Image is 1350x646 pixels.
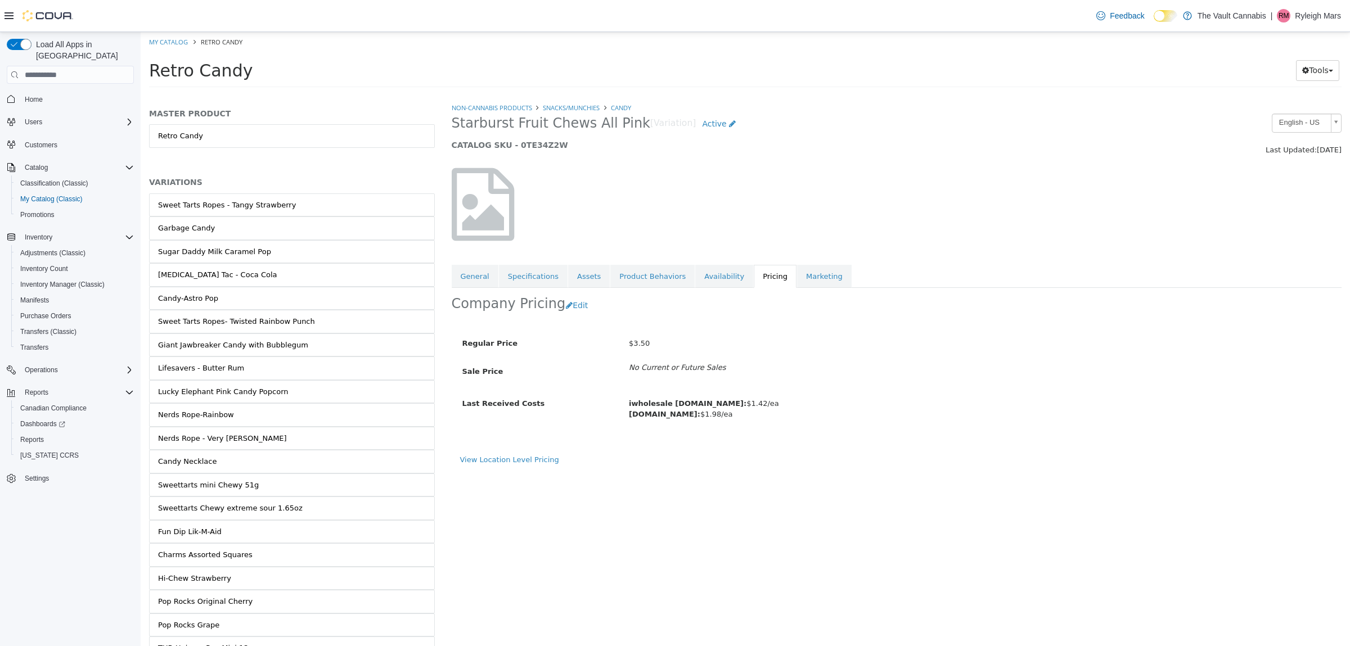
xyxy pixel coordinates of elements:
span: Active [561,87,586,96]
span: Canadian Compliance [16,401,134,415]
a: Non-Cannabis Products [311,71,391,80]
a: Promotions [16,208,59,222]
button: Promotions [11,207,138,223]
a: Product Behaviors [470,233,554,256]
a: Reports [16,433,48,446]
div: Nerds Rope-Rainbow [17,377,93,388]
span: Inventory [25,233,52,242]
button: Tools [1155,28,1199,49]
span: [US_STATE] CCRS [20,451,79,460]
span: Inventory [20,231,134,244]
a: Inventory Manager (Classic) [16,278,109,291]
a: Customers [20,138,62,152]
button: Reports [11,432,138,448]
b: [DOMAIN_NAME]: [488,378,560,386]
a: Transfers [16,341,53,354]
span: Retro Candy [60,6,102,14]
small: [Variation] [510,87,555,96]
div: Fun Dip Lik-M-Aid [17,494,81,505]
div: Sweettarts Chewy extreme sour 1.65oz [17,471,162,482]
span: Home [25,95,43,104]
button: Inventory [2,229,138,245]
span: Home [20,92,134,106]
button: Catalog [2,160,138,175]
div: Garbage Candy [17,191,74,202]
div: TUB-Unicorn Pop-Mini 12g [17,611,112,622]
div: Lifesavers - Butter Rum [17,331,103,342]
button: Home [2,91,138,107]
a: Dashboards [16,417,70,431]
div: Sugar Daddy Milk Caramel Pop [17,214,130,225]
button: Canadian Compliance [11,400,138,416]
span: My Catalog (Classic) [20,195,83,204]
span: Adjustments (Classic) [16,246,134,260]
span: RM [1279,9,1289,22]
button: Transfers (Classic) [11,324,138,340]
button: Edit [425,263,453,284]
p: Ryleigh Mars [1295,9,1341,22]
button: Adjustments (Classic) [11,245,138,261]
div: [MEDICAL_DATA] Tac - Coca Cola [17,237,137,249]
button: Inventory [20,231,57,244]
span: Purchase Orders [16,309,134,323]
span: Operations [20,363,134,377]
button: Reports [2,385,138,400]
p: The Vault Cannabis [1198,9,1266,22]
a: Settings [20,472,53,485]
button: Transfers [11,340,138,355]
span: $1.42/ea [488,367,638,376]
div: Nerds Rope - Very [PERSON_NAME] [17,401,146,412]
div: Pop Rocks Original Cherry [17,564,112,575]
div: Hi-Chew Strawberry [17,541,91,552]
a: Transfers (Classic) [16,325,81,338]
div: Sweettarts mini Chewy 51g [17,448,118,459]
div: Ryleigh Mars [1277,9,1290,22]
a: View Location Level Pricing [319,423,418,432]
button: Settings [2,470,138,486]
span: Reports [20,386,134,399]
span: Reports [16,433,134,446]
span: Transfers (Classic) [20,327,76,336]
div: Candy Necklace [17,424,76,435]
span: Transfers (Classic) [16,325,134,338]
a: Marketing [656,233,711,256]
span: Catalog [20,161,134,174]
button: My Catalog (Classic) [11,191,138,207]
div: Sweet Tarts Ropes- Twisted Rainbow Punch [17,284,174,295]
span: [DATE] [1176,114,1201,122]
span: Classification (Classic) [16,177,134,190]
h5: VARIATIONS [8,145,294,155]
button: [US_STATE] CCRS [11,448,138,463]
span: $3.50 [488,307,509,315]
button: Purchase Orders [11,308,138,324]
a: My Catalog [8,6,47,14]
span: Feedback [1110,10,1144,21]
span: Dark Mode [1154,22,1154,22]
div: Pop Rocks Grape [17,588,79,599]
a: Home [20,93,47,106]
a: Manifests [16,293,53,307]
span: Starburst Fruit Chews All Pink [311,83,510,100]
span: Washington CCRS [16,449,134,462]
span: Canadian Compliance [20,404,87,413]
a: Pricing [613,233,656,256]
a: My Catalog (Classic) [16,192,87,206]
span: Last Received Costs [322,367,404,376]
b: iwholesale [DOMAIN_NAME]: [488,367,606,376]
span: Users [25,118,42,127]
div: Lucky Elephant Pink Candy Popcorn [17,354,148,365]
p: | [1271,9,1273,22]
span: Load All Apps in [GEOGRAPHIC_DATA] [31,39,134,61]
span: Dashboards [16,417,134,431]
span: Reports [25,388,48,397]
a: Retro Candy [8,92,294,116]
a: Assets [427,233,469,256]
span: Reports [20,435,44,444]
span: Inventory Manager (Classic) [20,280,105,289]
button: Inventory Manager (Classic) [11,277,138,292]
span: Regular Price [322,307,377,315]
button: Operations [2,362,138,378]
button: Users [20,115,47,129]
span: Settings [25,474,49,483]
span: Settings [20,471,134,485]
